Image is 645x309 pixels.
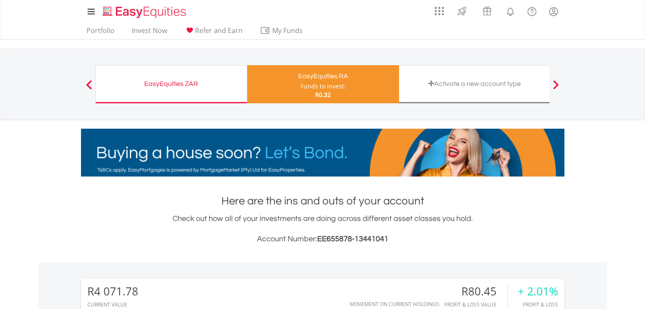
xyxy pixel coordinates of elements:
[81,233,564,245] h3: Account Number:
[444,302,507,307] div: Profit & Loss Value
[455,4,469,18] img: thrive-v2.svg
[128,26,170,39] a: Invest Now
[83,26,118,39] a: Portfolio
[518,302,558,307] div: Profit & Loss
[81,213,564,245] div: Check out how all of your investments are doing across different asset classes you hold.
[518,285,558,298] div: + 2.01%
[543,2,564,21] a: My Profile
[317,235,388,243] span: EE655878-13441041
[87,285,138,298] div: R4 071.78
[252,70,394,82] div: EasyEquities RA
[87,302,138,307] div: CURRENT VALUE
[301,82,346,91] div: Funds to invest:
[480,4,494,18] img: vouchers-v2.svg
[81,129,564,177] img: EasyMortage Promotion Banner
[195,26,243,35] span: Refer and Earn
[500,2,521,19] a: Notifications
[101,78,242,90] div: EasyEquities ZAR
[99,2,190,19] a: Home page
[404,78,545,90] div: Activate a new account type
[101,5,190,19] img: EasyEquities_Logo.png
[260,25,316,36] span: My Funds
[81,193,564,209] h1: Here are the ins and outs of your account
[350,301,440,307] div: Movement on Current Holdings:
[181,26,246,39] a: Refer and Earn
[521,2,543,19] a: FAQ's and Support
[315,91,331,99] span: R0.32
[475,2,500,18] a: Vouchers
[429,2,450,16] a: AppsGrid
[444,285,507,298] div: R80.45
[435,6,444,16] img: grid-menu-icon.svg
